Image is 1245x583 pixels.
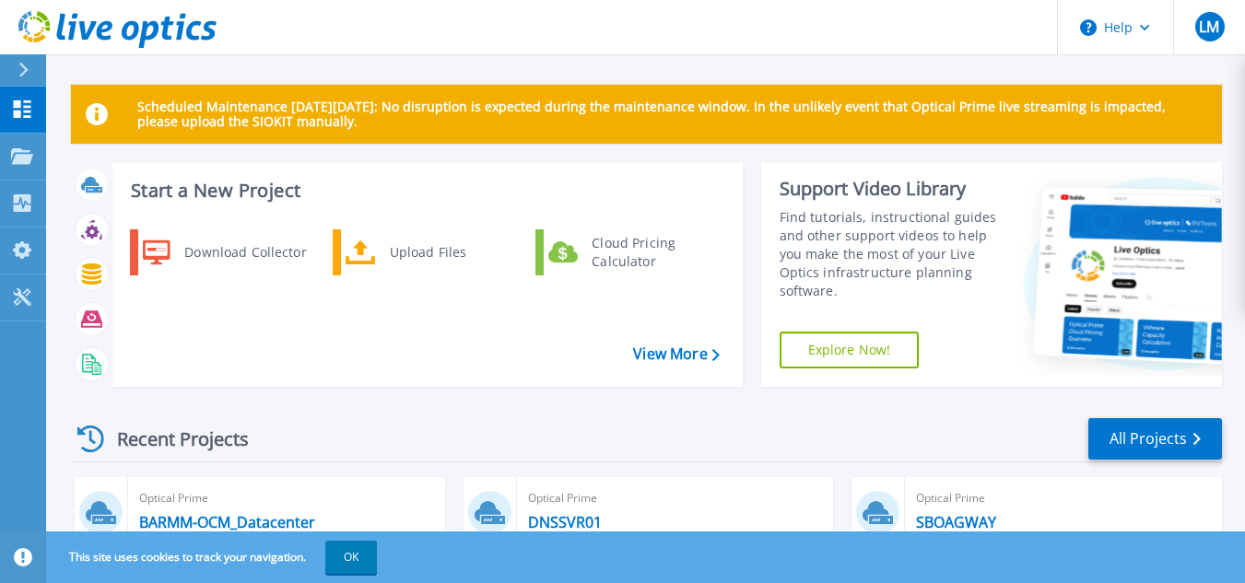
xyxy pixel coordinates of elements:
div: Cloud Pricing Calculator [582,234,719,271]
div: Find tutorials, instructional guides and other support videos to help you make the most of your L... [780,208,1009,300]
span: Optical Prime [139,488,434,508]
span: Optical Prime [528,488,823,508]
div: Recent Projects [71,416,274,461]
div: Support Video Library [780,177,1009,201]
a: Download Collector [130,229,319,275]
span: This site uses cookies to track your navigation. [51,541,377,574]
a: Cloud Pricing Calculator [535,229,724,275]
span: LM [1199,19,1219,34]
div: Upload Files [381,234,517,271]
div: Download Collector [175,234,314,271]
button: OK [325,541,377,574]
a: BARMM-OCM_Datacenter [139,513,315,531]
a: SBOAGWAY [916,513,996,531]
p: Scheduled Maintenance [DATE][DATE]: No disruption is expected during the maintenance window. In t... [137,99,1207,129]
a: Upload Files [333,229,522,275]
a: View More [633,345,719,363]
h3: Start a New Project [131,181,719,201]
span: Optical Prime [916,488,1211,508]
a: Explore Now! [780,332,920,368]
a: DNSSVR01 [528,513,602,531]
a: All Projects [1088,418,1222,460]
